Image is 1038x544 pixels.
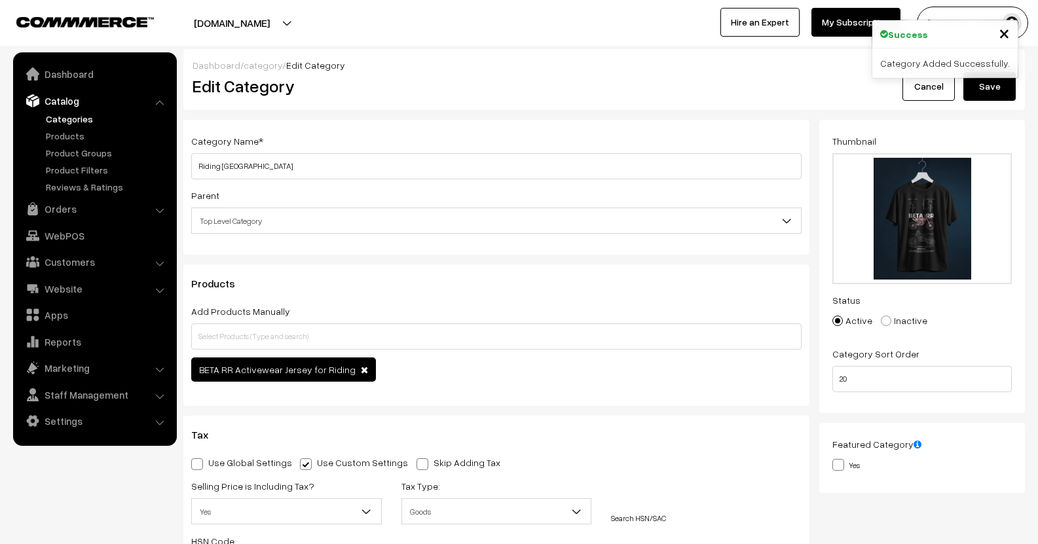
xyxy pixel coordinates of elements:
a: COMMMERCE [16,13,131,29]
a: Product Groups [43,146,172,160]
img: user [1002,13,1022,33]
a: Product Filters [43,163,172,177]
a: Customers [16,250,172,274]
span: Tax [191,428,224,441]
label: Active [832,314,872,327]
a: Website [16,277,172,300]
label: Category Sort Order [832,347,919,361]
a: Dashboard [16,62,172,86]
button: [DOMAIN_NAME] [148,7,316,39]
a: Orders [16,197,172,221]
a: Staff Management [16,383,172,407]
a: Settings [16,409,172,433]
span: Yes [191,498,382,524]
a: Reviews & Ratings [43,180,172,194]
input: Enter Number [832,366,1012,392]
label: Use Global Settings [191,456,292,469]
span: Goods [402,500,591,523]
label: Yes [832,458,860,471]
label: Parent [191,189,219,202]
a: WebPOS [16,224,172,247]
a: Dashboard [193,60,240,71]
span: Top Level Category [192,209,801,232]
button: Close [999,23,1010,43]
a: My Subscription [811,8,900,37]
button: [PERSON_NAME] [917,7,1028,39]
span: Edit Category [286,60,345,71]
label: Inactive [881,314,927,327]
span: Products [191,277,251,290]
a: Reports [16,330,172,354]
input: Category Name [191,153,802,179]
label: Status [832,293,861,307]
h2: Edit Category [193,76,805,96]
label: Thumbnail [832,134,876,148]
span: Goods [401,498,592,524]
label: Selling Price is Including Tax? [191,479,314,493]
span: Top Level Category [191,208,802,234]
input: Select Products (Type and search) [191,323,802,350]
a: Categories [43,112,172,126]
img: COMMMERCE [16,17,154,27]
span: BETA RR Activewear Jersey for Riding [199,364,356,375]
label: Featured Category [832,437,921,451]
a: Hire an Expert [720,8,800,37]
a: Products [43,129,172,143]
div: / / [193,58,1016,72]
label: Tax Type: [401,479,440,493]
a: Cancel [902,72,955,101]
a: Catalog [16,89,172,113]
a: Search HSN/SAC [611,513,666,523]
button: Save [963,72,1016,101]
p: Skip Adding Tax [434,457,500,468]
a: Marketing [16,356,172,380]
a: Apps [16,303,172,327]
label: Use Custom Settings [300,456,415,469]
a: category [244,60,282,71]
span: Yes [192,500,381,523]
label: Add Products Manually [191,304,290,318]
div: Category Added Successfully. [872,48,1018,78]
strong: Success [888,27,928,41]
label: Category Name [191,134,263,148]
span: × [999,20,1010,45]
